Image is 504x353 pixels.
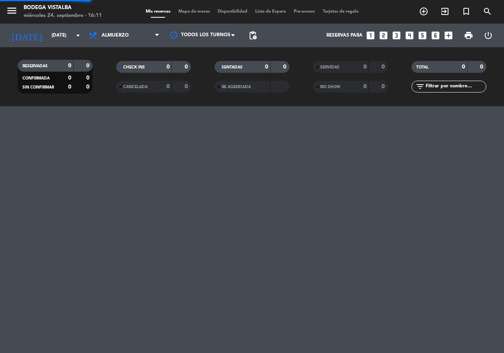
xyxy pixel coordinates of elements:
button: menu [6,5,18,19]
span: Almuerzo [102,33,129,38]
span: TOTAL [416,65,428,69]
span: CONFIRMADA [22,76,50,80]
strong: 0 [363,84,367,89]
i: [DATE] [6,27,48,44]
i: looks_6 [430,30,441,41]
i: looks_two [378,30,389,41]
strong: 0 [86,63,91,68]
i: looks_5 [417,30,428,41]
span: Pre-acceso [290,9,319,14]
i: power_settings_new [484,31,493,40]
strong: 0 [265,64,268,70]
strong: 0 [480,64,485,70]
strong: 0 [382,64,386,70]
strong: 0 [86,75,91,81]
div: miércoles 24. septiembre - 16:11 [24,12,102,20]
span: Mapa de mesas [174,9,214,14]
i: looks_4 [404,30,415,41]
span: NO SHOW [320,85,340,89]
span: CHECK INS [123,65,145,69]
strong: 0 [167,84,170,89]
i: looks_3 [391,30,402,41]
strong: 0 [185,64,189,70]
div: LOG OUT [478,24,498,47]
span: Mis reservas [142,9,174,14]
i: add_box [443,30,454,41]
span: Lista de Espera [251,9,290,14]
i: search [483,7,492,16]
strong: 0 [185,84,189,89]
strong: 0 [363,64,367,70]
strong: 0 [86,84,91,90]
i: filter_list [415,82,425,91]
i: turned_in_not [461,7,471,16]
div: BODEGA VISTALBA [24,4,102,12]
span: Reservas para [326,33,363,38]
i: add_circle_outline [419,7,428,16]
strong: 0 [68,84,71,90]
span: Disponibilidad [214,9,251,14]
i: menu [6,5,18,17]
span: RESERVADAS [22,64,48,68]
strong: 0 [382,84,386,89]
span: SIN CONFIRMAR [22,85,54,89]
span: SENTADAS [222,65,243,69]
input: Filtrar por nombre... [425,82,486,91]
i: looks_one [365,30,376,41]
span: CANCELADA [123,85,148,89]
span: RE AGENDADA [222,85,251,89]
strong: 0 [68,75,71,81]
i: arrow_drop_down [73,31,83,40]
span: pending_actions [248,31,258,40]
strong: 0 [68,63,71,68]
strong: 0 [167,64,170,70]
strong: 0 [462,64,465,70]
span: Tarjetas de regalo [319,9,363,14]
i: exit_to_app [440,7,450,16]
span: print [464,31,473,40]
strong: 0 [283,64,288,70]
span: SERVIDAS [320,65,339,69]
